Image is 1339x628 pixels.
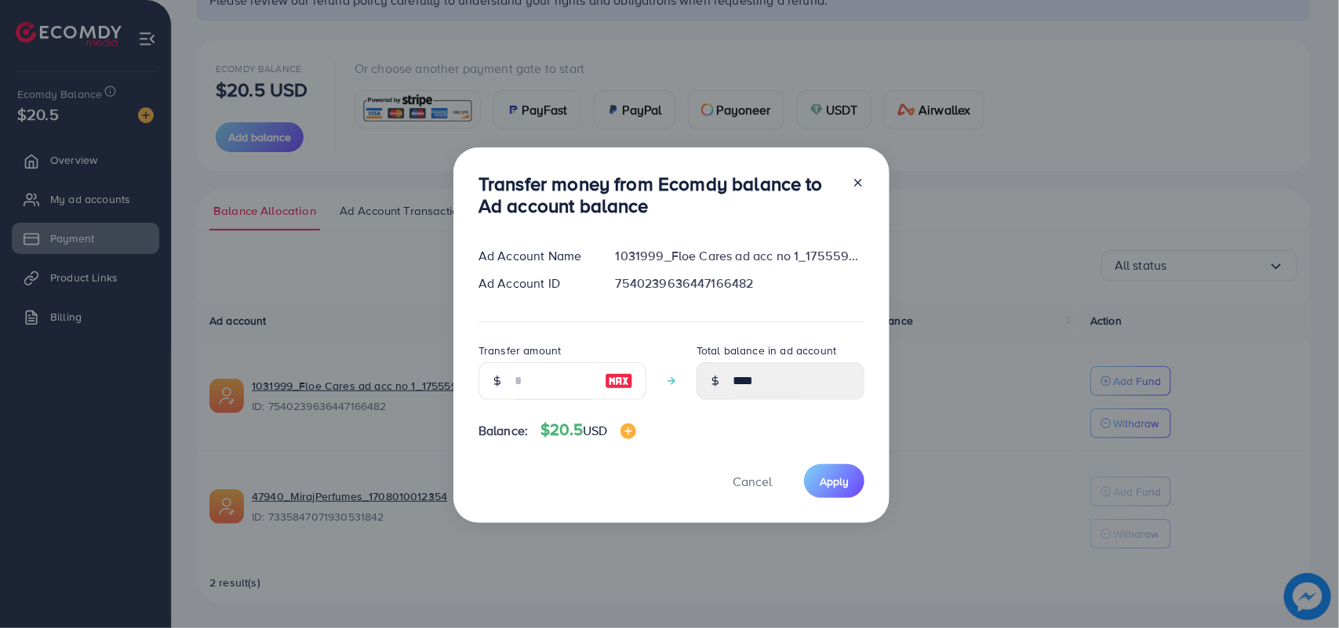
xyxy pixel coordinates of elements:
span: USD [583,422,607,439]
img: image [605,372,633,390]
div: Ad Account Name [466,247,603,265]
button: Cancel [713,464,791,498]
label: Transfer amount [478,343,561,358]
div: 1031999_Floe Cares ad acc no 1_1755598915786 [603,247,877,265]
span: Balance: [478,422,528,440]
span: Cancel [733,473,772,490]
label: Total balance in ad account [697,343,836,358]
h4: $20.5 [540,420,635,440]
h3: Transfer money from Ecomdy balance to Ad account balance [478,172,839,218]
img: image [620,423,636,439]
button: Apply [804,464,864,498]
span: Apply [820,474,849,489]
div: 7540239636447166482 [603,274,877,292]
div: Ad Account ID [466,274,603,292]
